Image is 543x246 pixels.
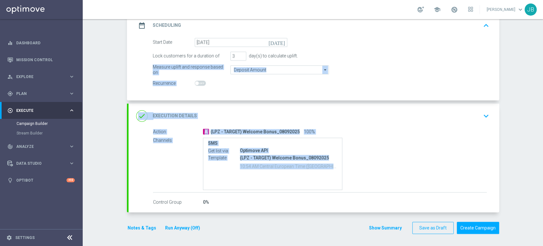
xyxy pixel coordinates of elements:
div: 0% [203,199,487,205]
i: date_range [136,20,148,31]
button: gps_fixed Plan keyboard_arrow_right [7,91,75,96]
div: Plan [7,91,69,97]
span: Data Studio [16,162,69,165]
div: Recurrence [153,79,195,88]
div: date_range Scheduling keyboard_arrow_up [136,19,491,32]
i: keyboard_arrow_right [69,160,75,166]
span: 100% [304,129,315,135]
p: (LPZ - TARGET) Welcome Bonus_08092025 [240,155,338,161]
i: keyboard_arrow_down [481,111,491,121]
a: Campaign Builder [17,121,66,126]
i: [DATE] [268,38,287,45]
div: Execute [7,108,69,113]
a: Settings [15,236,35,240]
i: play_circle_outline [7,108,13,113]
div: +10 [66,178,75,182]
label: Channels [153,138,203,143]
h2: Scheduling [153,22,181,28]
span: (LPZ - TARGET) Welcome Bonus_08092025 [211,129,300,135]
button: Notes & Tags [127,224,157,232]
i: equalizer [7,40,13,46]
div: Explore [7,74,69,80]
label: Template [208,155,240,161]
div: Measure uplift and response based on [153,65,227,74]
span: A [203,129,209,134]
i: done [136,110,148,122]
button: Run Anyway (Off) [164,224,201,232]
a: Mission Control [16,51,75,68]
label: SMS [208,141,338,146]
input: Deposit Amount [230,65,329,74]
button: Show Summary [369,224,402,232]
div: Data Studio [7,161,69,166]
div: Analyze [7,144,69,149]
div: day(s) to calculate uplift. [246,53,298,59]
span: Explore [16,75,69,79]
div: Dashboard [7,34,75,51]
button: Data Studio keyboard_arrow_right [7,161,75,166]
i: lightbulb [7,177,13,183]
i: keyboard_arrow_right [69,107,75,113]
h2: Execution Details [153,113,197,119]
div: Mission Control [7,51,75,68]
span: Analyze [16,145,69,148]
div: Stream Builder [17,128,82,138]
button: play_circle_outline Execute keyboard_arrow_right [7,108,75,113]
label: Get list via [208,148,240,154]
div: done Execution Details keyboard_arrow_down [136,110,491,122]
label: Action [153,129,203,135]
span: Execute [16,109,69,112]
button: Save as Draft [412,222,454,234]
i: keyboard_arrow_up [481,21,491,30]
i: track_changes [7,144,13,149]
i: keyboard_arrow_right [69,74,75,80]
button: person_search Explore keyboard_arrow_right [7,74,75,79]
a: Stream Builder [17,131,66,136]
span: school [434,6,441,13]
button: keyboard_arrow_down [481,110,491,122]
label: Control Group [153,199,203,205]
button: Mission Control [7,57,75,62]
div: Campaign Builder [17,119,82,128]
a: Dashboard [16,34,75,51]
button: track_changes Analyze keyboard_arrow_right [7,144,75,149]
button: Create Campaign [457,222,499,234]
span: Plan [16,92,69,96]
div: Optimove API [240,147,338,154]
button: lightbulb Optibot +10 [7,178,75,183]
div: JB [525,4,537,16]
i: person_search [7,74,13,80]
span: keyboard_arrow_down [517,6,524,13]
div: Start Date [153,38,195,47]
i: keyboard_arrow_right [69,143,75,149]
i: arrow_drop_down [322,66,329,74]
button: equalizer Dashboard [7,40,75,46]
i: keyboard_arrow_right [69,90,75,97]
div: Optibot [7,172,75,189]
a: [PERSON_NAME]keyboard_arrow_down [486,5,525,14]
p: 10:54 AM Central European Time ([GEOGRAPHIC_DATA]) (UTC +02:00) [240,163,338,169]
i: settings [6,235,12,241]
i: gps_fixed [7,91,13,97]
div: Lock customers for a duration of [153,52,227,61]
button: keyboard_arrow_up [481,19,491,32]
a: Optibot [16,172,66,189]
